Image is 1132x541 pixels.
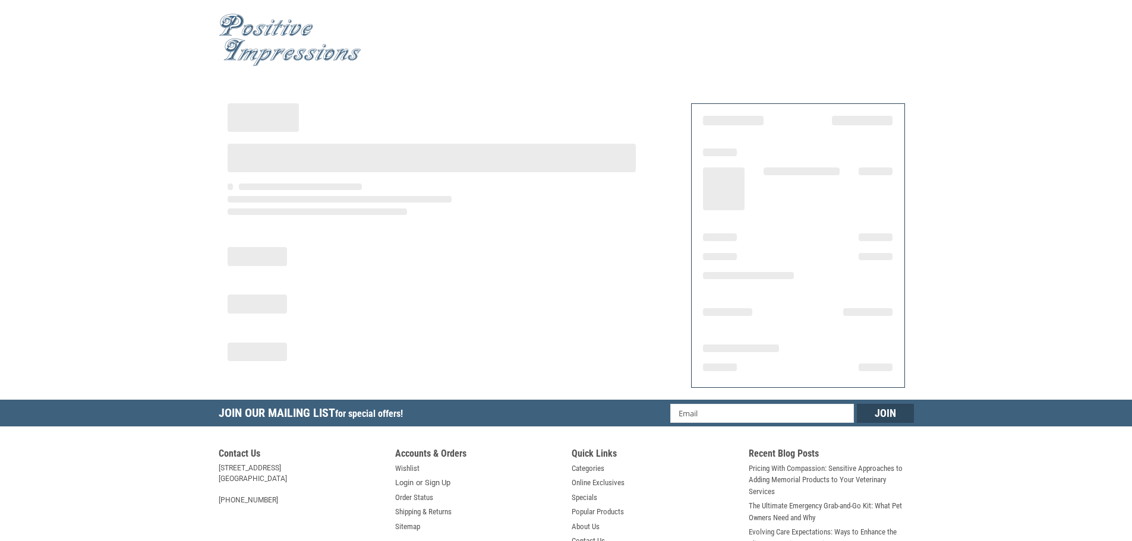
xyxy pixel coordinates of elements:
a: Sign Up [425,477,450,489]
a: Login [395,477,414,489]
span: for special offers! [335,408,403,419]
img: Positive Impressions [219,14,361,67]
a: Pricing With Compassion: Sensitive Approaches to Adding Memorial Products to Your Veterinary Serv... [749,463,914,498]
a: Categories [572,463,604,474]
a: Order Status [395,492,433,504]
span: or [409,477,430,489]
h5: Join Our Mailing List [219,400,409,430]
a: Wishlist [395,463,420,474]
a: About Us [572,521,600,533]
a: The Ultimate Emergency Grab-and-Go Kit: What Pet Owners Need and Why [749,500,914,523]
input: Email [670,404,854,423]
a: Shipping & Returns [395,506,452,518]
h5: Quick Links [572,448,737,463]
a: Specials [572,492,597,504]
a: Sitemap [395,521,420,533]
a: Popular Products [572,506,624,518]
h5: Accounts & Orders [395,448,560,463]
h5: Recent Blog Posts [749,448,914,463]
address: [STREET_ADDRESS] [GEOGRAPHIC_DATA] [PHONE_NUMBER] [219,463,384,505]
a: Online Exclusives [572,477,625,489]
input: Join [857,404,914,423]
h5: Contact Us [219,448,384,463]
